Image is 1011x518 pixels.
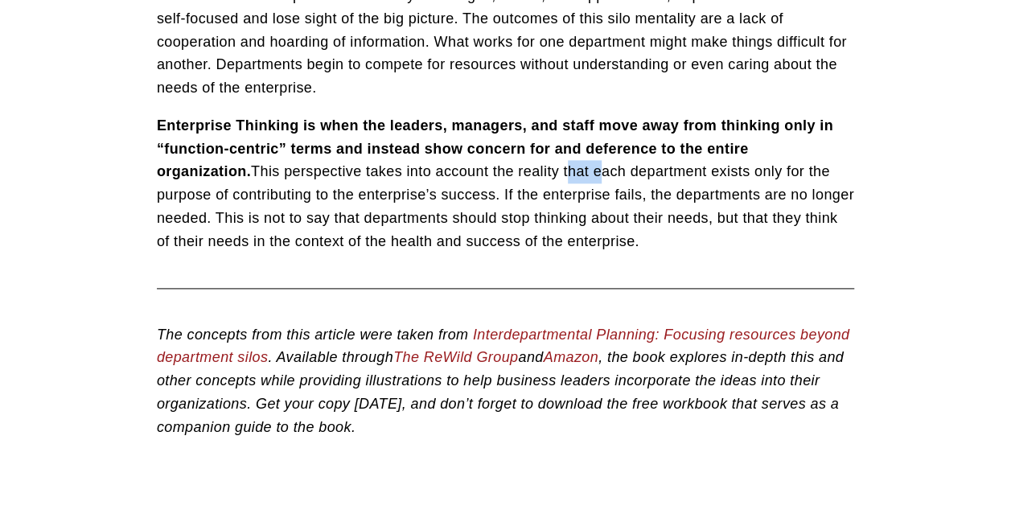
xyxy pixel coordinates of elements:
[157,349,849,434] em: , the book explores in-depth this and other concepts while providing illustrations to help busine...
[157,114,854,253] p: This perspective takes into account the reality that each department exists only for the purpose ...
[157,327,849,366] a: Interdepartmental Planning: Focusing resources beyond department silos
[268,349,393,365] em: . Available through
[157,327,469,343] em: The concepts from this article were taken from
[157,117,837,180] strong: Enterprise Thinking is when the leaders, managers, and staff move away from thinking only in “fun...
[544,349,598,365] a: Amazon
[393,349,518,365] a: The ReWild Group
[518,349,543,365] em: and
